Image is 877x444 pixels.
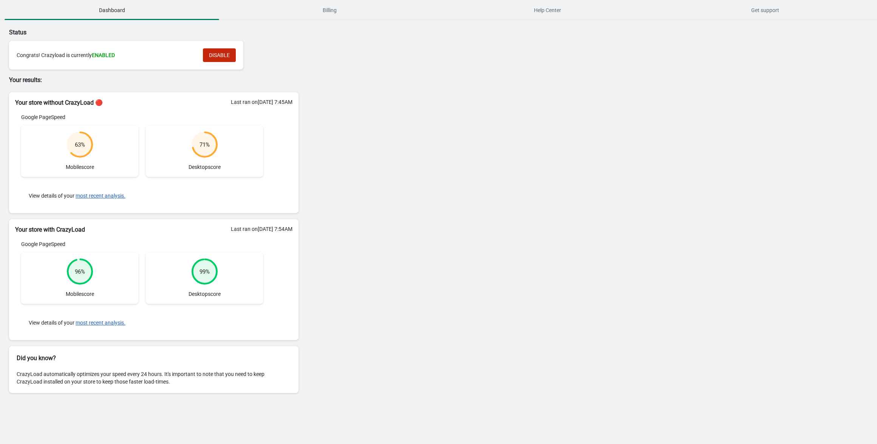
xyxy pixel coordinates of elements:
div: 96 % [75,268,85,275]
div: Desktop score [146,252,263,304]
p: Your results: [9,76,299,85]
div: 63 % [75,141,85,149]
span: Billing [222,3,437,17]
div: CrazyLoad automatically optimizes your speed every 24 hours. It's important to note that you need... [9,363,299,393]
h2: Did you know? [17,354,291,363]
div: Google PageSpeed [21,113,263,121]
button: Dashboard [3,0,221,20]
span: Dashboard [5,3,219,17]
div: 99 % [200,268,210,275]
div: Mobile score [21,252,138,304]
button: DISABLE [203,48,236,62]
div: Google PageSpeed [21,240,263,248]
div: View details of your [21,184,263,207]
button: most recent analysis. [76,320,125,326]
span: Get support [658,3,872,17]
span: Help Center [440,3,655,17]
div: Mobile score [21,125,138,177]
p: Status [9,28,299,37]
div: Last ran on [DATE] 7:54AM [231,225,292,233]
div: 71 % [200,141,210,149]
div: View details of your [21,311,263,334]
h2: Your store with CrazyLoad [15,225,292,234]
h2: Your store without CrazyLoad 🔴 [15,98,292,107]
button: most recent analysis. [76,193,125,199]
div: Congrats! Crazyload is currently [17,51,195,59]
span: DISABLE [209,52,230,58]
div: Last ran on [DATE] 7:45AM [231,98,292,106]
div: Desktop score [146,125,263,177]
span: ENABLED [92,52,115,58]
